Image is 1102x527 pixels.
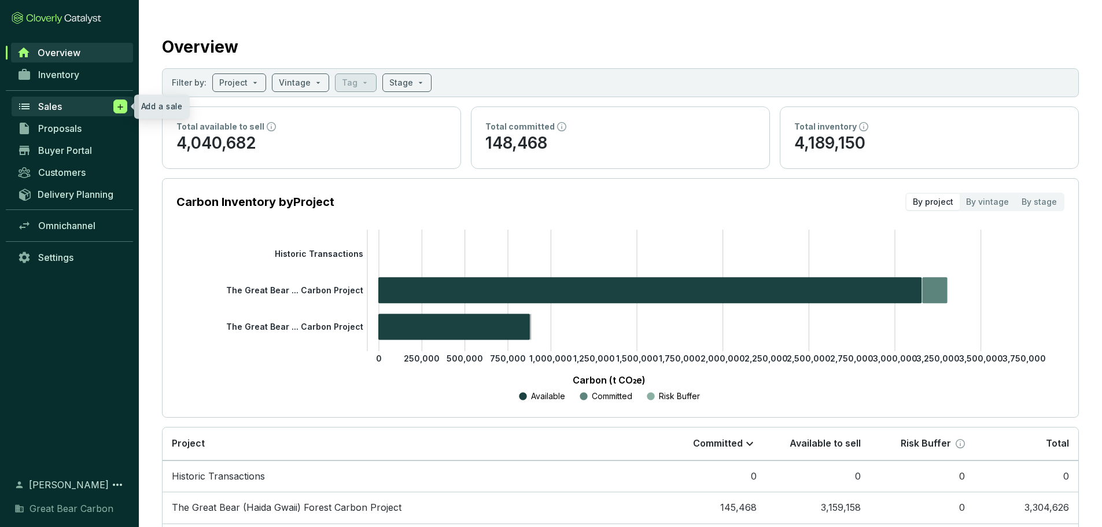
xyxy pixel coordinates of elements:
[172,77,207,89] p: Filter by:
[701,353,745,363] tspan: 2,000,000
[592,390,632,402] p: Committed
[787,353,831,363] tspan: 2,500,000
[38,69,79,80] span: Inventory
[447,353,483,363] tspan: 500,000
[176,132,447,154] p: 4,040,682
[870,492,974,524] td: 0
[226,322,363,331] tspan: The Great Bear ... Carbon Project
[226,285,363,295] tspan: The Great Bear ... Carbon Project
[194,373,1024,387] p: Carbon (t CO₂e)
[38,145,92,156] span: Buyer Portal
[766,460,870,492] td: 0
[376,353,382,363] tspan: 0
[12,163,133,182] a: Customers
[959,353,1003,363] tspan: 3,500,000
[916,353,960,363] tspan: 3,250,000
[342,77,357,89] p: Tag
[12,141,133,160] a: Buyer Portal
[745,353,788,363] tspan: 2,250,000
[176,121,264,132] p: Total available to sell
[662,460,766,492] td: 0
[529,353,572,363] tspan: 1,000,000
[794,132,1064,154] p: 4,189,150
[662,492,766,524] td: 145,468
[38,123,82,134] span: Proposals
[974,492,1078,524] td: 3,304,626
[176,194,334,210] p: Carbon Inventory by Project
[693,437,743,450] p: Committed
[11,43,133,62] a: Overview
[766,492,870,524] td: 3,159,158
[485,121,555,132] p: Total committed
[30,502,113,515] span: Great Bear Carbon
[404,353,440,363] tspan: 250,000
[766,428,870,460] th: Available to sell
[163,428,662,460] th: Project
[29,478,109,492] span: [PERSON_NAME]
[616,353,658,363] tspan: 1,500,000
[830,353,874,363] tspan: 2,750,000
[38,47,80,58] span: Overview
[12,119,133,138] a: Proposals
[873,353,917,363] tspan: 3,000,000
[38,252,73,263] span: Settings
[275,248,363,258] tspan: Historic Transactions
[12,97,133,116] a: Sales
[974,428,1078,460] th: Total
[163,492,662,524] td: The Great Bear (Haida Gwaii) Forest Carbon Project
[659,390,700,402] p: Risk Buffer
[1015,194,1063,210] div: By stage
[12,185,133,204] a: Delivery Planning
[38,167,86,178] span: Customers
[12,65,133,84] a: Inventory
[1003,353,1046,363] tspan: 3,750,000
[134,94,191,119] div: Add a sale
[531,390,565,402] p: Available
[12,216,133,235] a: Omnichannel
[794,121,857,132] p: Total inventory
[38,101,62,112] span: Sales
[573,353,615,363] tspan: 1,250,000
[485,132,755,154] p: 148,468
[38,189,113,200] span: Delivery Planning
[906,194,960,210] div: By project
[905,193,1064,211] div: segmented control
[659,353,701,363] tspan: 1,750,000
[38,220,95,231] span: Omnichannel
[974,460,1078,492] td: 0
[163,460,662,492] td: Historic Transactions
[490,353,526,363] tspan: 750,000
[12,248,133,267] a: Settings
[162,35,238,59] h2: Overview
[870,460,974,492] td: 0
[901,437,951,450] p: Risk Buffer
[960,194,1015,210] div: By vintage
